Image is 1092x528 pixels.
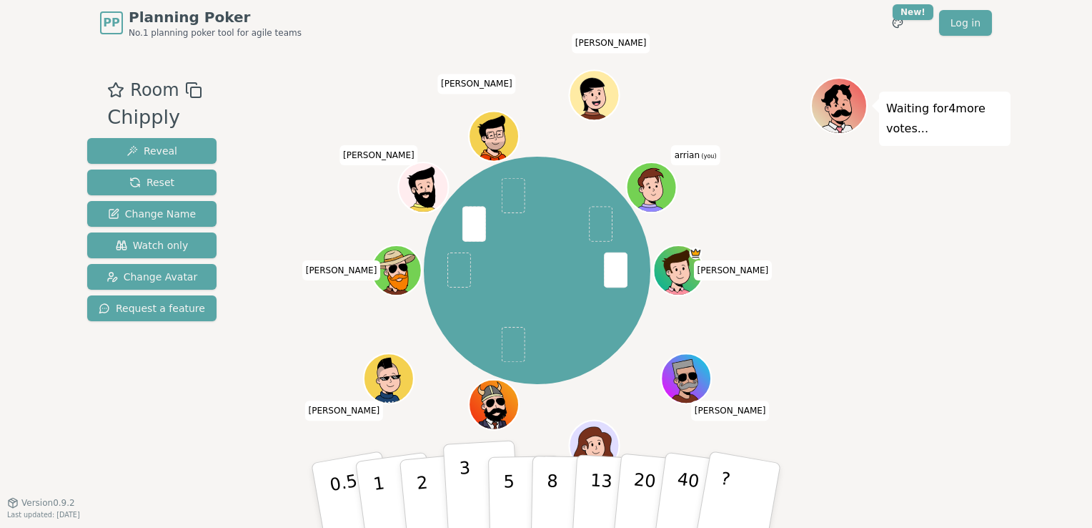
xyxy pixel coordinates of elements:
button: Add as favourite [107,77,124,103]
span: Click to change your name [437,74,516,94]
span: Click to change your name [691,401,770,421]
span: Room [130,77,179,103]
a: PPPlanning PokerNo.1 planning poker tool for agile teams [100,7,302,39]
p: Waiting for 4 more votes... [886,99,1003,139]
span: Watch only [116,238,189,253]
span: Click to change your name [671,145,720,165]
button: Change Avatar [87,264,217,290]
button: Click to change your avatar [627,164,675,211]
span: Click to change your name [572,33,650,53]
span: Reveal [126,144,177,158]
span: Click to change your name [302,260,381,280]
button: Request a feature [87,295,217,321]
button: New! [885,10,910,36]
span: Dylan is the host [689,247,702,260]
span: Reset [129,175,174,190]
div: Chipply [107,103,202,132]
button: Watch only [87,233,217,258]
span: Click to change your name [339,145,418,165]
span: PP [103,14,119,31]
button: Version0.9.2 [7,497,75,509]
span: (you) [700,153,717,160]
button: Change Name [87,201,217,227]
span: Last updated: [DATE] [7,511,80,519]
span: Change Name [108,207,196,221]
span: Click to change your name [694,260,773,280]
span: No.1 planning poker tool for agile teams [129,27,302,39]
button: Reveal [87,138,217,164]
span: Click to change your name [304,401,383,421]
span: Planning Poker [129,7,302,27]
button: Reset [87,170,217,195]
span: Version 0.9.2 [21,497,75,509]
a: Log in [939,10,992,36]
div: New! [893,4,933,20]
span: Request a feature [99,301,205,316]
span: Change Avatar [106,270,198,284]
